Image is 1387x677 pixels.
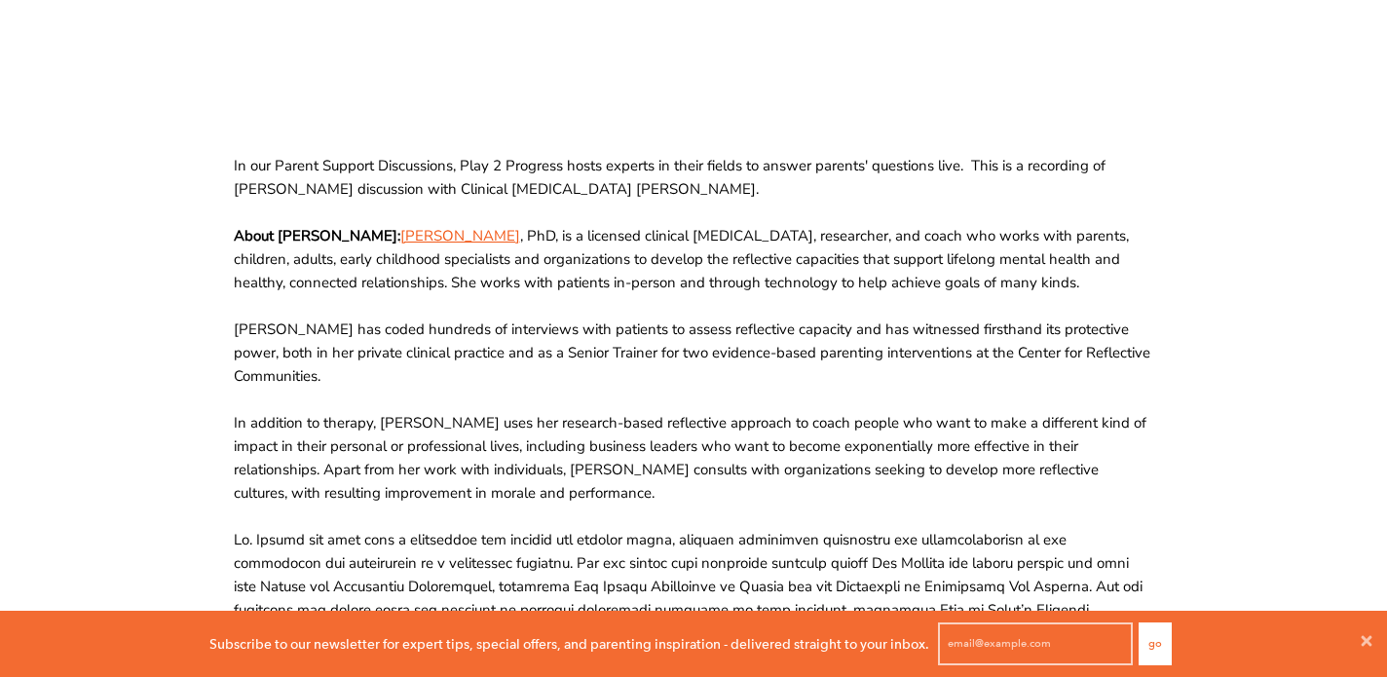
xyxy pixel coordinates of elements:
a: [PERSON_NAME] [400,226,520,245]
span: About [PERSON_NAME]: [234,226,400,245]
button: Go [1139,622,1172,665]
p: Subscribe to our newsletter for expert tips, special offers, and parenting inspiration - delivere... [209,633,929,655]
input: email@example.com [938,622,1133,665]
